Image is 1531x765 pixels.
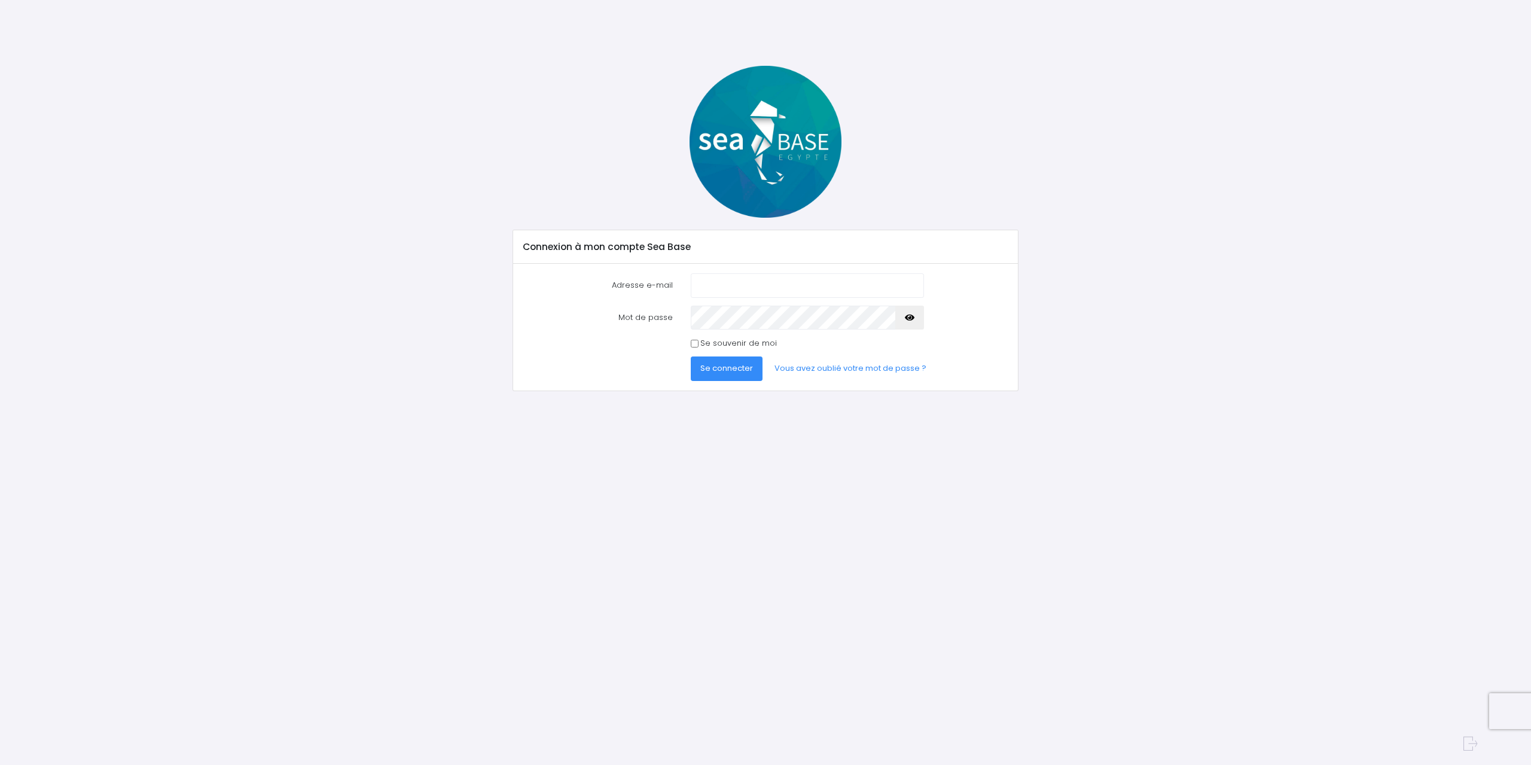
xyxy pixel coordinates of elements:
[765,356,936,380] a: Vous avez oublié votre mot de passe ?
[700,337,777,349] label: Se souvenir de moi
[513,230,1017,264] div: Connexion à mon compte Sea Base
[514,273,682,297] label: Adresse e-mail
[691,356,763,380] button: Se connecter
[700,362,753,374] span: Se connecter
[514,306,682,330] label: Mot de passe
